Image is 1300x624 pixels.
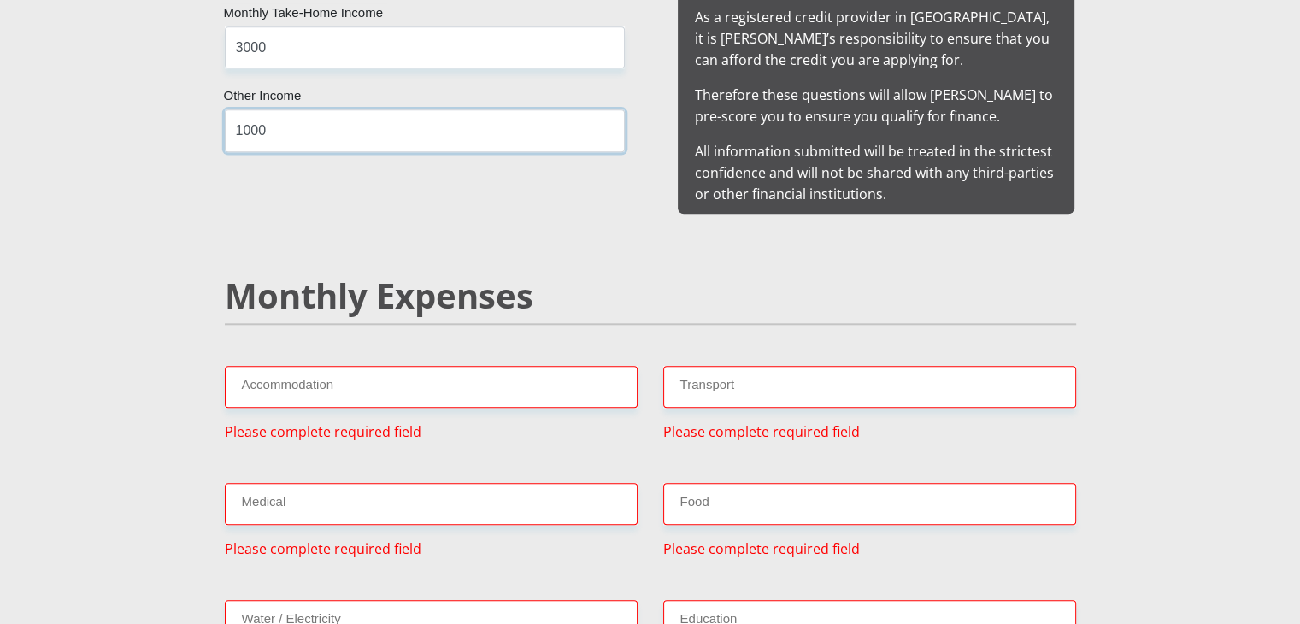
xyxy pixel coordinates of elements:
span: Please complete required field [663,539,860,559]
span: Please complete required field [663,421,860,442]
input: Expenses - Accommodation [225,366,638,408]
input: Monthly Take Home Income [225,26,625,68]
input: Other Income [225,109,625,151]
input: Expenses - Transport [663,366,1076,408]
h2: Monthly Expenses [225,275,1076,316]
input: Expenses - Medical [225,483,638,525]
input: Expenses - Food [663,483,1076,525]
span: Please complete required field [225,421,421,442]
span: Please complete required field [225,539,421,559]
